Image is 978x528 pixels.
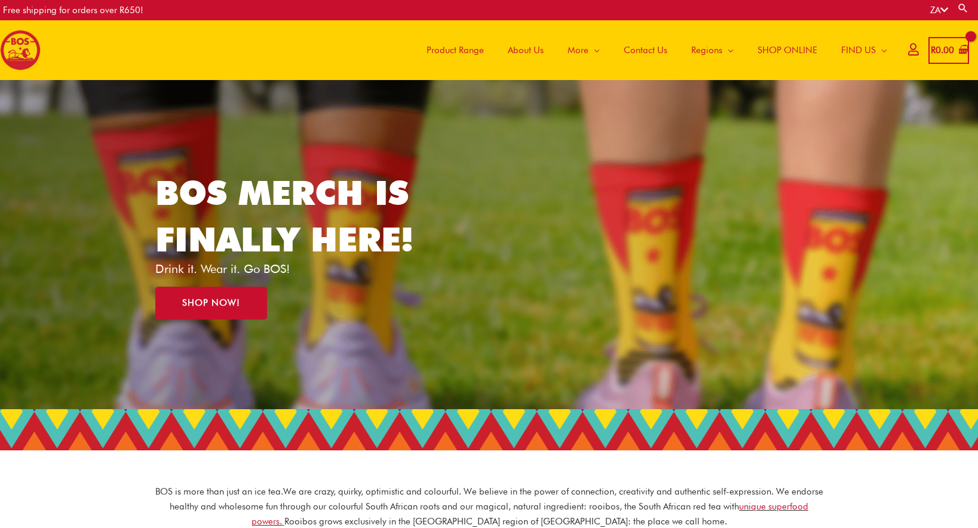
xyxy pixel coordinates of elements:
[931,45,954,56] bdi: 0.00
[758,32,817,68] span: SHOP ONLINE
[746,20,829,80] a: SHOP ONLINE
[155,287,267,320] a: SHOP NOW!
[930,5,948,16] a: ZA
[841,32,876,68] span: FIND US
[155,263,431,275] p: Drink it. Wear it. Go BOS!
[427,32,484,68] span: Product Range
[415,20,496,80] a: Product Range
[406,20,899,80] nav: Site Navigation
[556,20,612,80] a: More
[568,32,588,68] span: More
[679,20,746,80] a: Regions
[182,299,240,308] span: SHOP NOW!
[957,2,969,14] a: Search button
[496,20,556,80] a: About Us
[508,32,544,68] span: About Us
[691,32,722,68] span: Regions
[928,37,969,64] a: View Shopping Cart, empty
[252,501,809,527] a: unique superfood powers.
[624,32,667,68] span: Contact Us
[931,45,936,56] span: R
[612,20,679,80] a: Contact Us
[155,173,413,259] a: BOS MERCH IS FINALLY HERE!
